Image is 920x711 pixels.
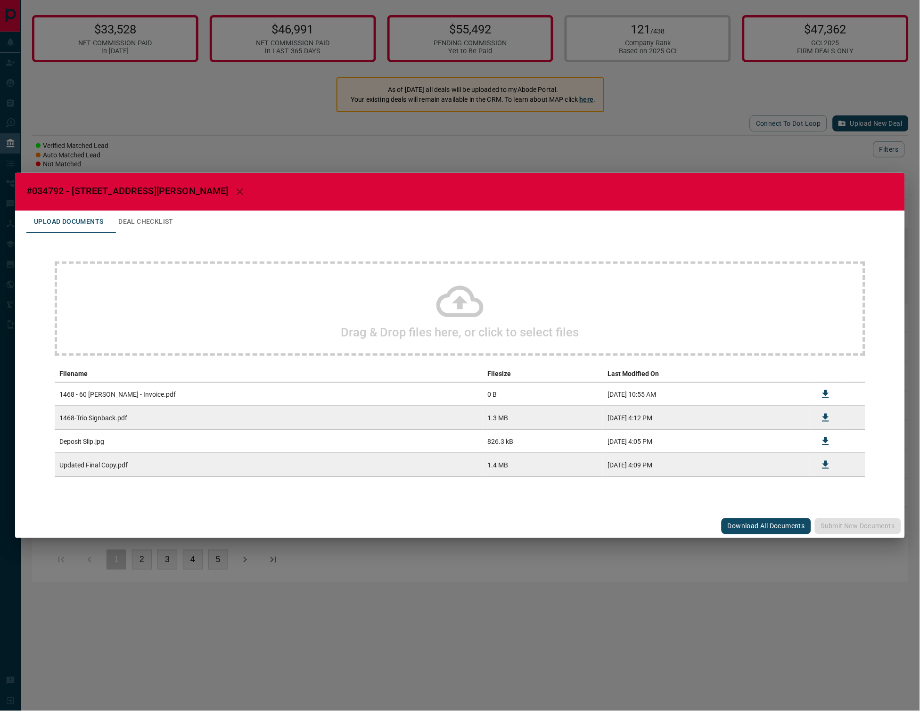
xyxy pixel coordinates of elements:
[722,518,811,534] button: Download All Documents
[55,383,483,406] td: 1468 - 60 [PERSON_NAME] - Invoice.pdf
[26,211,111,233] button: Upload Documents
[55,406,483,430] td: 1468-Trio Signback.pdf
[810,365,842,383] th: download action column
[814,430,837,453] button: Download
[842,365,865,383] th: delete file action column
[55,262,865,356] div: Drag & Drop files here, or click to select files
[111,211,181,233] button: Deal Checklist
[483,383,603,406] td: 0 B
[603,430,810,453] td: [DATE] 4:05 PM
[814,407,837,429] button: Download
[341,325,579,339] h2: Drag & Drop files here, or click to select files
[55,430,483,453] td: Deposit Slip.jpg
[483,406,603,430] td: 1.3 MB
[603,453,810,477] td: [DATE] 4:09 PM
[55,365,483,383] th: Filename
[814,383,837,406] button: Download
[26,185,229,196] span: #034792 - [STREET_ADDRESS][PERSON_NAME]
[55,453,483,477] td: Updated Final Copy.pdf
[814,454,837,476] button: Download
[483,365,603,383] th: Filesize
[603,383,810,406] td: [DATE] 10:55 AM
[483,453,603,477] td: 1.4 MB
[603,406,810,430] td: [DATE] 4:12 PM
[603,365,810,383] th: Last Modified On
[483,430,603,453] td: 826.3 kB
